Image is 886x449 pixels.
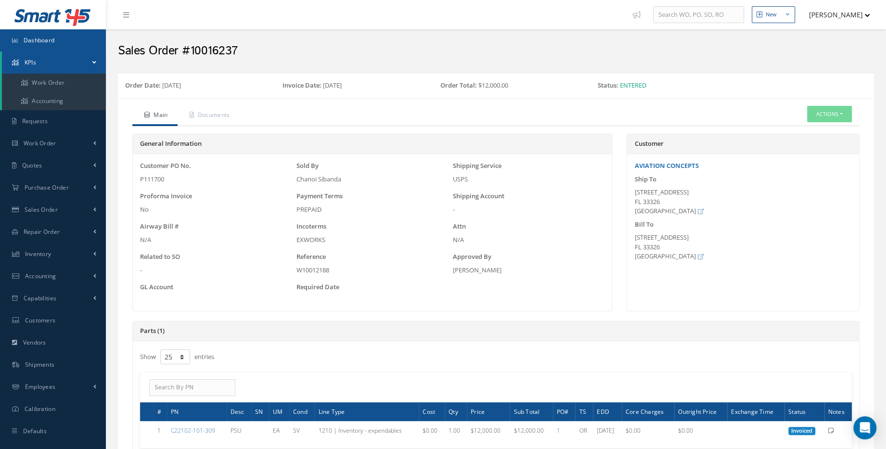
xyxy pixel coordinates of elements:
label: GL Account [140,282,173,292]
span: $0.00 [678,426,693,435]
a: AVIATION CONCEPTS [634,161,698,170]
span: Work Order [24,139,56,147]
span: $12,000.00 [471,426,501,435]
button: New [752,6,795,23]
a: Work Order [2,74,106,92]
button: Actions [807,106,852,123]
td: SV [289,421,315,440]
span: PN [171,407,179,416]
span: KPIs [25,58,36,66]
span: $12,000.00 [478,81,508,90]
td: PSU [227,421,251,440]
span: Defaults [23,427,47,435]
div: PREPAID [296,205,448,215]
a: Documents [178,106,240,126]
span: # [157,407,161,416]
div: - [453,205,604,215]
label: Bill To [634,220,653,230]
span: Invoiced [788,427,815,436]
span: Shipments [25,360,55,369]
span: Qty [449,407,458,416]
td: OR [575,421,593,440]
button: [PERSON_NAME] [800,5,870,24]
span: Requests [22,117,48,125]
span: 1.00 [449,426,460,435]
label: Proforma Invoice [140,192,192,201]
span: Status [788,407,806,416]
span: Dashboard [24,36,55,44]
div: P111700 [140,175,292,184]
a: Main [132,106,178,126]
h2: Sales Order #10016237 [118,44,874,58]
label: Shipping Service [453,161,501,171]
div: [PERSON_NAME] [453,266,604,275]
span: Quotes [22,161,42,169]
div: N/A [453,235,604,245]
span: Cond [293,407,308,416]
span: Sub Total [514,407,539,416]
span: Purchase Order [25,183,69,192]
label: Incoterms [296,222,326,231]
span: Exchange Time [731,407,773,416]
label: Shipping Account [453,192,504,201]
td: [DATE] [593,421,622,440]
span: Inventory [25,250,51,258]
span: Outright Price [678,407,717,416]
span: Price [471,407,485,416]
span: Employees [25,383,56,391]
label: Invoice Date: [282,81,321,90]
a: 1 [557,426,560,435]
div: [STREET_ADDRESS] FL 33326 [GEOGRAPHIC_DATA] [634,233,852,261]
label: Customer PO No. [140,161,191,171]
label: Show [140,348,156,362]
span: Notes [828,407,845,416]
h5: Parts (1) [140,327,852,335]
input: Search WO, PO, SO, RO [653,6,744,24]
a: Accounting [2,92,106,110]
label: Payment Terms [296,192,343,201]
div: W10012188 [296,266,448,275]
span: Accounting [25,272,56,280]
div: New [766,11,777,19]
span: Repair Order [24,228,60,236]
h5: Customer [634,140,852,148]
div: Open Intercom Messenger [853,416,876,439]
span: Calibration [25,405,55,413]
h5: General Information [140,140,604,148]
label: Approved By [453,252,491,262]
input: Search By PN [149,379,235,397]
label: Order Total: [440,81,477,90]
span: Sales Order [25,205,58,214]
td: EA [269,421,289,440]
a: C22102-101-309 [171,426,215,435]
span: TS [579,407,586,416]
label: Airway Bill # [140,222,179,231]
div: [STREET_ADDRESS] FL 33326 [GEOGRAPHIC_DATA] [634,188,852,216]
td: 1 [154,421,167,440]
label: Required Date [296,282,339,292]
span: $12,000.00 [514,426,543,435]
span: Line Type [318,407,345,416]
span: Desc [231,407,244,416]
span: Vendors [23,338,46,346]
span: Customers [25,316,56,324]
span: [DATE] [323,81,342,90]
span: Entered [620,81,646,90]
span: PO# [557,407,569,416]
span: Capabilities [24,294,57,302]
label: Order Date: [125,81,161,90]
span: UM [273,407,282,416]
label: Sold By [296,161,319,171]
span: - [140,266,142,274]
span: Core Charges [626,407,664,416]
label: Status: [598,81,618,90]
label: Reference [296,252,326,262]
div: N/A [140,235,292,245]
span: $0.00 [423,426,437,435]
label: entries [194,348,214,362]
span: EDD [597,407,609,416]
div: EXWORKS [296,235,448,245]
a: KPIs [2,51,106,74]
span: Cost [423,407,435,416]
div: USPS [453,175,604,184]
